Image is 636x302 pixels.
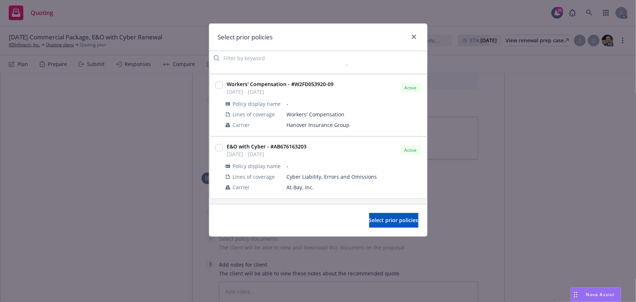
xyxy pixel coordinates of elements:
span: [DATE] - [DATE] [227,150,307,158]
span: - [287,100,421,108]
span: Cyber Liability, Errors and Omissions [287,173,421,181]
span: Carrier [233,183,250,191]
button: Nova Assist [571,287,621,302]
div: Drag to move [571,288,580,302]
span: Policy display name [233,162,281,170]
span: At-Bay, Inc. [287,183,421,191]
span: Active [403,147,418,154]
strong: E&O with Cyber - #AB676163203 [227,143,307,150]
strong: Workers' Compensation - #W2FD053920-09 [227,81,334,88]
button: Select prior policies [369,213,418,228]
span: Lines of coverage [233,111,275,118]
span: - [287,162,421,170]
span: Active [403,85,418,91]
h1: Select prior policies [218,32,273,42]
a: close [410,32,418,41]
span: Policy display name [233,100,281,108]
input: Filter by keyword [209,51,427,65]
span: [DATE] - [DATE] [227,88,334,96]
span: Select prior policies [369,217,418,224]
span: Carrier [233,121,250,129]
span: Hanover Insurance Group [287,121,421,129]
span: Nova Assist [586,291,615,298]
span: Workers' Compensation [287,111,421,118]
span: Lines of coverage [233,173,275,181]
